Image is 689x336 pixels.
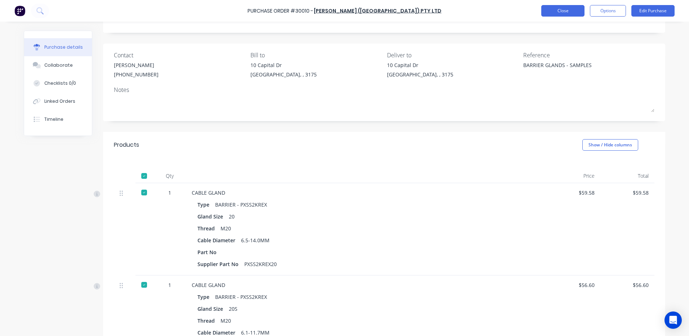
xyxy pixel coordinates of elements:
[159,281,180,289] div: 1
[552,281,595,289] div: $56.60
[250,71,317,78] div: [GEOGRAPHIC_DATA], , 3175
[229,211,235,222] div: 20
[387,61,453,69] div: 10 Capital Dr
[241,235,270,246] div: 6.5-14.0MM
[215,199,267,210] div: BARRIER - PXSS2KREX
[387,71,453,78] div: [GEOGRAPHIC_DATA], , 3175
[159,189,180,196] div: 1
[250,61,317,69] div: 10 Capital Dr
[221,223,231,234] div: M20
[197,199,215,210] div: Type
[221,315,231,326] div: M20
[197,304,229,314] div: Gland Size
[44,80,76,87] div: Checklists 0/0
[248,7,313,15] div: Purchase Order #30010 -
[197,235,241,246] div: Cable Diameter
[197,247,222,257] div: Part No
[24,38,92,56] button: Purchase details
[197,223,221,234] div: Thread
[154,169,186,183] div: Qty
[197,292,215,302] div: Type
[44,44,83,50] div: Purchase details
[24,74,92,92] button: Checklists 0/0
[244,259,277,269] div: PXSS2KREX20
[197,315,221,326] div: Thread
[631,5,675,17] button: Edit Purchase
[600,169,654,183] div: Total
[229,304,237,314] div: 20S
[197,259,244,269] div: Supplier Part No
[541,5,584,17] button: Close
[590,5,626,17] button: Options
[114,61,159,69] div: [PERSON_NAME]
[14,5,25,16] img: Factory
[250,51,382,59] div: Bill to
[523,51,654,59] div: Reference
[24,110,92,128] button: Timeline
[44,98,75,105] div: Linked Orders
[582,139,638,151] button: Show / Hide columns
[114,51,245,59] div: Contact
[606,281,649,289] div: $56.60
[606,189,649,196] div: $59.58
[44,116,63,123] div: Timeline
[215,292,267,302] div: BARRIER - PXSS2KREX
[192,281,541,289] div: CABLE GLAND
[387,51,518,59] div: Deliver to
[114,71,159,78] div: [PHONE_NUMBER]
[114,141,139,149] div: Products
[197,211,229,222] div: Gland Size
[314,7,441,14] a: [PERSON_NAME] ([GEOGRAPHIC_DATA]) PTY LTD
[24,56,92,74] button: Collaborate
[664,311,682,329] div: Open Intercom Messenger
[114,85,654,94] div: Notes
[552,189,595,196] div: $59.58
[24,92,92,110] button: Linked Orders
[192,189,541,196] div: CABLE GLAND
[546,169,600,183] div: Price
[44,62,73,68] div: Collaborate
[523,61,613,78] textarea: BARRIER GLANDS - SAMPLES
